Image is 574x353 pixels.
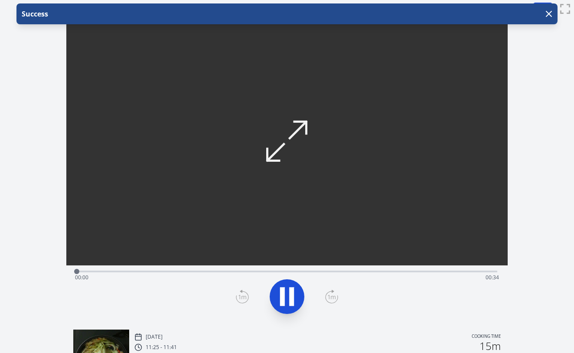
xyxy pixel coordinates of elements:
span: 00:34 [486,274,499,281]
h2: 15m [479,341,501,351]
button: 1× [533,2,553,15]
p: 11:25 - 11:41 [146,344,177,351]
p: Cooking time [472,333,501,341]
p: [DATE] [146,333,163,340]
p: Success [20,9,48,19]
a: 00:00:00 [271,3,303,15]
